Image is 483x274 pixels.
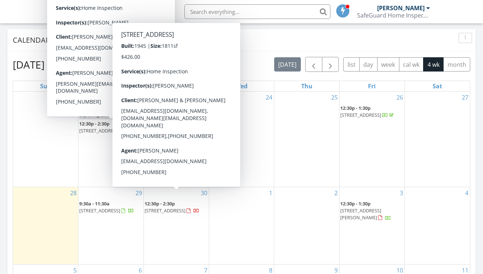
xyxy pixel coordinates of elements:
h2: [DATE] – [DATE] [13,57,87,72]
a: Go to September 28, 2025 [69,187,78,199]
a: Go to October 1, 2025 [268,187,274,199]
td: Go to September 23, 2025 [143,92,209,187]
button: Next [322,57,339,72]
button: [DATE] [274,57,301,72]
a: 12:30p - 1:30p [STREET_ADDRESS] [340,104,404,120]
a: SPECTORA [48,10,129,25]
span: [STREET_ADDRESS][PERSON_NAME] [340,207,381,221]
td: Go to September 22, 2025 [78,92,144,187]
a: 12:30p - 1:30p [STREET_ADDRESS] [340,105,395,118]
img: The Best Home Inspection Software - Spectora [48,4,64,20]
a: Go to October 4, 2025 [464,187,470,199]
a: Monday [103,81,119,91]
td: Go to September 24, 2025 [209,92,274,187]
button: week [377,57,399,72]
a: 12:30p - 2:30p [STREET_ADDRESS] [145,105,206,118]
a: Go to October 3, 2025 [398,187,405,199]
td: Go to September 26, 2025 [340,92,405,187]
td: Go to October 3, 2025 [340,187,405,264]
div: SafeGuard Home Inspections [357,12,430,19]
span: [STREET_ADDRESS] [79,207,120,214]
span: 12:30p - 2:30p [145,105,175,111]
a: 12:30p - 1:30p [STREET_ADDRESS][PERSON_NAME] [340,200,391,221]
td: Go to October 2, 2025 [274,187,340,264]
span: 12a [79,105,87,111]
span: [STREET_ADDRESS] [145,207,185,214]
input: Search everything... [184,4,330,19]
td: Go to October 1, 2025 [209,187,274,264]
a: Saturday [431,81,444,91]
td: Go to October 4, 2025 [405,187,470,264]
a: 9:30a - 11:30a [STREET_ADDRESS] [79,200,143,215]
button: Previous [305,57,322,72]
td: Go to September 28, 2025 [13,187,78,264]
button: day [359,57,377,72]
span: [STREET_ADDRESS] [79,127,120,134]
a: 9:30a - 11:30a [STREET_ADDRESS] [79,200,134,214]
span: 12:30p - 2:30p [79,120,110,127]
span: 12:30p - 2:30p [145,200,175,207]
a: 12:30p - 1:30p [STREET_ADDRESS][PERSON_NAME] [340,200,404,223]
a: Friday [367,81,377,91]
a: 12:30p - 2:30p [STREET_ADDRESS] [79,120,143,135]
td: Go to September 27, 2025 [405,92,470,187]
div: [PERSON_NAME] [377,4,425,12]
span: [STREET_ADDRESS] [340,112,381,118]
a: Go to September 25, 2025 [330,92,339,103]
a: Wednesday [234,81,249,91]
td: Go to September 30, 2025 [143,187,209,264]
a: 12:30p - 2:30p [STREET_ADDRESS] [145,104,208,120]
span: Calendar [13,35,50,45]
span: 12:30p - 1:30p [340,200,371,207]
a: 12:30p - 2:30p [STREET_ADDRESS] [145,200,199,214]
span: 9:30a - 11:30a [79,200,110,207]
a: Sunday [39,81,53,91]
span: 12:30p - 1:30p [340,105,371,111]
td: Go to September 21, 2025 [13,92,78,187]
a: Go to September 26, 2025 [395,92,405,103]
td: Go to September 29, 2025 [78,187,144,264]
td: Go to September 25, 2025 [274,92,340,187]
a: Go to October 2, 2025 [333,187,339,199]
span: [PERSON_NAME] class trip bring lunch [79,105,138,118]
a: Thursday [300,81,314,91]
span: [STREET_ADDRESS] [145,112,185,118]
a: Go to September 21, 2025 [69,92,78,103]
a: Go to September 27, 2025 [460,92,470,103]
a: Go to September 22, 2025 [134,92,143,103]
a: Tuesday [169,81,183,91]
button: 4 wk [423,57,444,72]
a: Go to September 23, 2025 [199,92,209,103]
button: cal wk [399,57,424,72]
button: month [443,57,470,72]
a: 12:30p - 2:30p [STREET_ADDRESS] [145,200,208,215]
span: SPECTORA [69,4,129,19]
a: Go to September 30, 2025 [199,187,209,199]
a: 12:30p - 2:30p [STREET_ADDRESS] [79,120,141,134]
button: list [343,57,360,72]
a: Go to September 24, 2025 [264,92,274,103]
a: Go to September 29, 2025 [134,187,143,199]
